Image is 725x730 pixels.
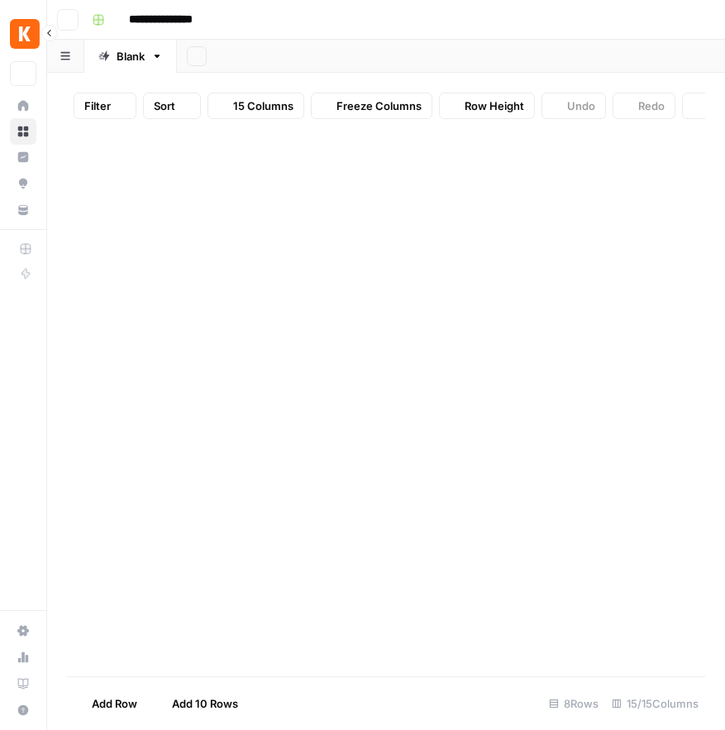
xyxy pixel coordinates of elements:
[154,98,175,114] span: Sort
[10,697,36,723] button: Help + Support
[233,98,293,114] span: 15 Columns
[92,695,137,712] span: Add Row
[613,93,675,119] button: Redo
[439,93,535,119] button: Row Height
[638,98,665,114] span: Redo
[465,98,524,114] span: Row Height
[605,690,705,717] div: 15/15 Columns
[143,93,201,119] button: Sort
[172,695,238,712] span: Add 10 Rows
[541,93,606,119] button: Undo
[10,19,40,49] img: Kayak Logo
[311,93,432,119] button: Freeze Columns
[10,144,36,170] a: Insights
[67,690,147,717] button: Add Row
[10,670,36,697] a: Learning Hub
[336,98,422,114] span: Freeze Columns
[10,197,36,223] a: Your Data
[207,93,304,119] button: 15 Columns
[567,98,595,114] span: Undo
[10,118,36,145] a: Browse
[542,690,605,717] div: 8 Rows
[10,618,36,644] a: Settings
[10,170,36,197] a: Opportunities
[10,13,36,55] button: Workspace: Kayak
[10,93,36,119] a: Home
[147,690,248,717] button: Add 10 Rows
[84,98,111,114] span: Filter
[117,48,145,64] div: Blank
[10,644,36,670] a: Usage
[74,93,136,119] button: Filter
[84,40,177,73] a: Blank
